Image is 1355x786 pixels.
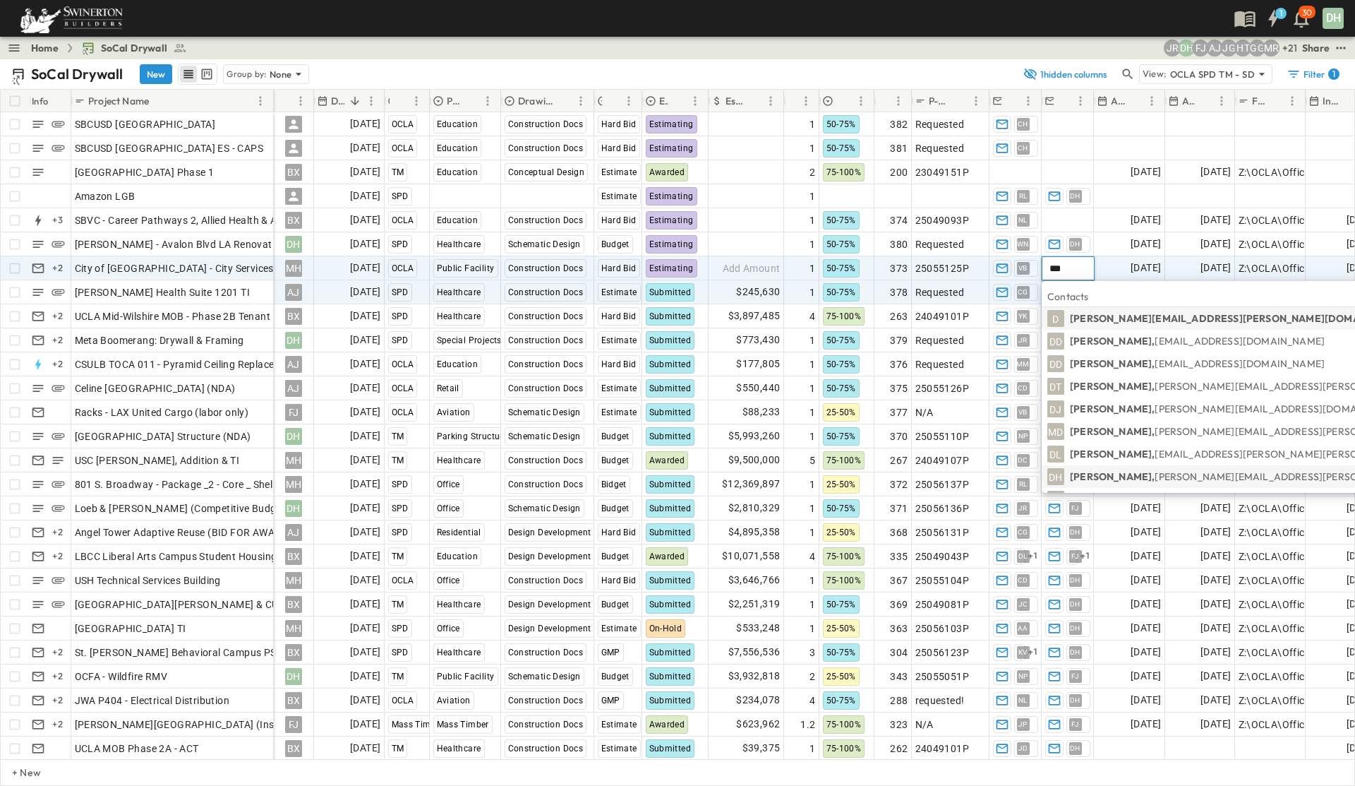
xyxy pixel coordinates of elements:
div: + 2 [49,332,66,349]
span: 1 [809,405,815,419]
div: Haaris Tahmas (haaris.tahmas@swinerton.com) [1234,40,1251,56]
span: Submitted [649,311,692,321]
span: 380 [890,237,908,251]
span: 25055125P [915,261,970,275]
span: 75-100% [826,167,862,177]
p: P-Code [929,94,949,108]
span: Add Amount [723,261,781,275]
span: 1 [809,381,815,395]
span: $3,897,485 [728,308,781,324]
span: Parking Structure [437,431,508,441]
span: Estimate [601,383,637,393]
span: 4 [809,309,815,323]
span: Education [437,119,478,129]
span: Requested [915,357,965,371]
button: Menu [572,93,589,109]
span: Estimating [649,215,694,225]
span: DT [1049,386,1062,387]
span: Budget [601,239,630,249]
p: Project Name [88,94,149,108]
button: Menu [363,93,380,109]
span: N/A [915,405,934,419]
button: kanban view [198,66,215,83]
span: [EMAIL_ADDRESS][DOMAIN_NAME] [1155,357,1325,370]
span: Estimate [601,287,637,297]
button: Menu [797,93,814,109]
div: Francisco J. Sanchez (frsanchez@swinerton.com) [1192,40,1209,56]
span: DD [1049,499,1063,500]
p: [PERSON_NAME], [1070,357,1325,371]
button: Menu [252,93,269,109]
p: Primary Market [447,94,461,108]
span: CSULB TOCA 011 - Pyramid Ceiling Replacement [75,357,299,371]
span: TM [392,431,404,441]
div: Share [1302,41,1330,55]
a: SoCal Drywall [81,41,187,55]
span: 1 [809,357,815,371]
span: Hard Bid [601,143,637,153]
span: Submitted [649,407,692,417]
span: Healthcare [437,287,481,297]
span: 378 [890,285,908,299]
span: SBCUSD [GEOGRAPHIC_DATA] [75,117,216,131]
span: Requested [915,333,965,347]
span: 376 [890,357,908,371]
div: Gerrad Gerber (gerrad.gerber@swinerton.com) [1248,40,1265,56]
span: 377 [890,405,908,419]
span: [PERSON_NAME] - Avalon Blvd LA Renovation and Addition [75,237,349,251]
span: 1 [809,285,815,299]
span: 375 [890,381,908,395]
span: 50-75% [826,287,856,297]
span: $5,993,260 [728,428,781,444]
span: 50-75% [826,383,856,393]
span: Estimate [601,335,637,345]
span: Construction Docs [508,263,584,273]
span: 373 [890,261,908,275]
div: BX [285,212,302,229]
p: Anticipated Finish [1182,94,1195,108]
button: 1 [1259,6,1287,31]
span: [EMAIL_ADDRESS][DOMAIN_NAME] [1155,335,1325,347]
button: Menu [1284,93,1301,109]
span: 25055126P [915,381,970,395]
span: [DATE] [350,428,380,444]
span: 23049151P [915,165,970,179]
span: Budget [601,431,630,441]
span: 381 [890,141,908,155]
span: 50-75% [826,215,856,225]
span: Healthcare [437,311,481,321]
span: SBCUSD [GEOGRAPHIC_DATA] ES - CAPS [75,141,264,155]
span: Construction Docs [508,335,584,345]
span: $88,233 [742,404,781,420]
button: Menu [1143,93,1160,109]
span: [DATE] [350,116,380,132]
span: OCLA [392,119,414,129]
button: Menu [890,93,907,109]
span: Education [437,359,478,369]
div: BX [285,164,302,181]
span: 50-75% [826,239,856,249]
span: 1 [809,213,815,227]
span: UCLA Mid-Wilshire MOB - Phase 2B Tenant Improvements Floors 1-3 100% SD Budget [75,309,467,323]
span: 370 [890,429,908,443]
span: OCLA [392,215,414,225]
p: Group by: [227,67,267,81]
span: DD [1049,341,1063,342]
span: [DATE] [350,212,380,228]
span: $550,440 [736,380,780,396]
span: SPD [392,191,409,201]
span: Submitted [649,287,692,297]
span: Celine [GEOGRAPHIC_DATA] (NDA) [75,381,236,395]
button: Sort [152,93,167,109]
span: Estimating [649,191,694,201]
span: 2 [809,165,815,179]
span: Hard Bid [601,311,637,321]
div: DH [285,428,302,445]
span: 382 [890,117,908,131]
div: AJ [285,380,302,397]
span: Education [437,215,478,225]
